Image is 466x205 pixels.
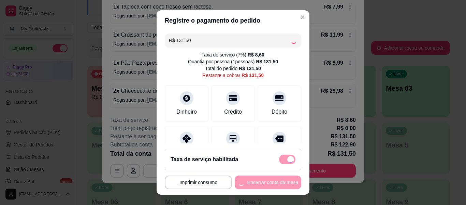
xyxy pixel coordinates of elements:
[176,108,197,116] div: Dinheiro
[248,51,264,58] div: R$ 8,60
[224,108,242,116] div: Crédito
[188,58,278,65] div: Quantia por pessoa ( 1 pessoas)
[205,65,261,72] div: Total do pedido
[256,58,278,65] div: R$ 131,50
[165,176,232,189] button: Imprimir consumo
[242,72,264,79] div: R$ 131,50
[239,65,261,72] div: R$ 131,50
[272,108,287,116] div: Débito
[169,34,290,47] input: Ex.: hambúrguer de cordeiro
[297,12,308,23] button: Close
[171,155,238,164] h2: Taxa de serviço habilitada
[290,37,297,44] div: Loading
[202,72,264,79] div: Restante a cobrar
[202,51,264,58] div: Taxa de serviço ( 7 %)
[157,10,309,31] header: Registre o pagamento do pedido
